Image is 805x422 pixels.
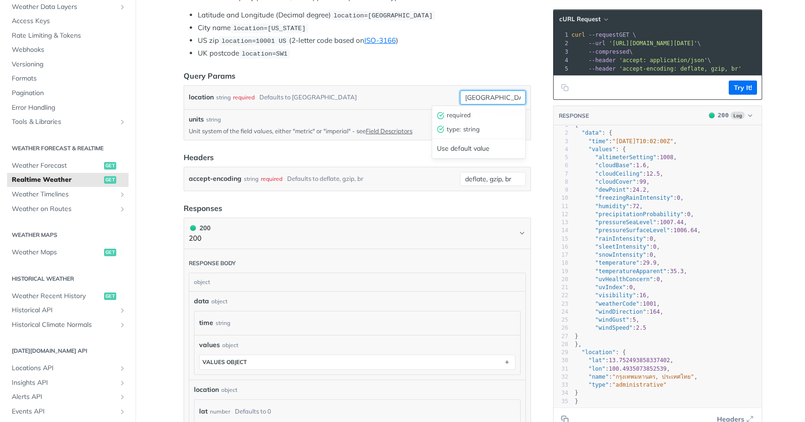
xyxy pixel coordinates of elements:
[575,154,677,161] span: : ,
[609,357,670,364] span: 13.752493858337402
[575,195,684,201] span: : ,
[216,316,230,330] div: string
[554,316,568,324] div: 25
[588,138,609,145] span: "time"
[184,152,214,163] div: Headers
[660,154,674,161] span: 1008
[554,178,568,186] div: 8
[7,159,129,173] a: Weather Forecastget
[189,172,241,186] label: accept-encoding
[12,248,102,257] span: Weather Maps
[287,172,363,186] div: Defaults to deflate, gzip, br
[674,227,698,234] span: 1006.64
[575,268,687,275] span: : ,
[554,259,568,267] div: 18
[575,138,677,145] span: : ,
[575,130,612,136] span: : {
[595,284,626,291] span: "uvIndex"
[554,162,568,170] div: 6
[241,50,287,57] span: location=SW1
[261,172,282,186] div: required
[575,211,694,218] span: : ,
[12,117,116,127] span: Tools & Libraries
[12,89,126,98] span: Pagination
[581,130,602,136] span: "data"
[558,111,589,121] button: RESPONSE
[729,81,757,95] button: Try It!
[12,292,102,301] span: Weather Recent History
[206,115,221,124] div: string
[198,23,531,33] li: City name
[656,276,660,283] span: 0
[653,243,656,250] span: 0
[609,40,697,47] span: '[URL][DOMAIN_NAME][DATE]'
[7,29,129,43] a: Rate Limiting & Tokens
[554,251,568,259] div: 17
[554,235,568,243] div: 15
[7,275,129,283] h2: Historical Weather
[595,268,667,275] span: "temperatureApparent"
[588,57,616,64] span: --header
[554,341,568,349] div: 28
[595,162,632,169] span: "cloudBase"
[7,72,129,86] a: Formats
[595,276,653,283] span: "uvHealthConcern"
[588,32,619,38] span: --request
[575,146,626,153] span: : {
[575,235,657,242] span: : ,
[7,245,129,260] a: Weather Mapsget
[554,56,570,65] div: 4
[554,398,568,406] div: 35
[104,249,116,256] span: get
[575,365,670,372] span: : ,
[595,243,650,250] span: "sleetIntensity"
[581,349,615,356] span: "location"
[595,170,643,177] span: "cloudCeiling"
[189,223,526,244] button: 200 200200
[609,365,667,372] span: 100.4935073852539
[119,321,126,329] button: Show subpages for Historical Climate Normals
[554,300,568,308] div: 23
[12,31,126,41] span: Rate Limiting & Tokens
[104,292,116,300] span: get
[199,316,213,330] label: time
[633,316,636,323] span: 5
[7,361,129,375] a: Locations APIShow subpages for Locations API
[595,203,629,210] span: "humidity"
[588,373,609,380] span: "name"
[119,408,126,415] button: Show subpages for Events API
[643,300,657,307] span: 1001
[12,392,116,402] span: Alerts API
[554,324,568,332] div: 26
[554,349,568,357] div: 29
[572,57,711,64] span: \
[12,378,116,388] span: Insights API
[575,333,578,340] span: }
[189,273,523,291] div: object
[575,357,674,364] span: : ,
[366,127,412,135] a: Field Descriptors
[554,284,568,292] div: 21
[554,203,568,211] div: 11
[636,325,646,331] span: 2.5
[731,112,745,119] span: Log
[12,74,126,83] span: Formats
[12,161,102,170] span: Weather Forecast
[7,347,129,355] h2: [DATE][DOMAIN_NAME] API
[12,306,116,315] span: Historical API
[629,284,633,291] span: 0
[718,112,729,119] span: 200
[222,341,238,349] div: object
[216,90,231,104] div: string
[554,129,568,137] div: 2
[575,260,660,266] span: : ,
[619,57,708,64] span: 'accept: application/json'
[704,111,757,120] button: 200200Log
[194,385,219,395] span: location
[575,292,650,299] span: : ,
[194,296,209,306] span: data
[554,146,568,154] div: 4
[554,373,568,381] div: 32
[595,260,639,266] span: "temperature"
[575,300,660,307] span: : ,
